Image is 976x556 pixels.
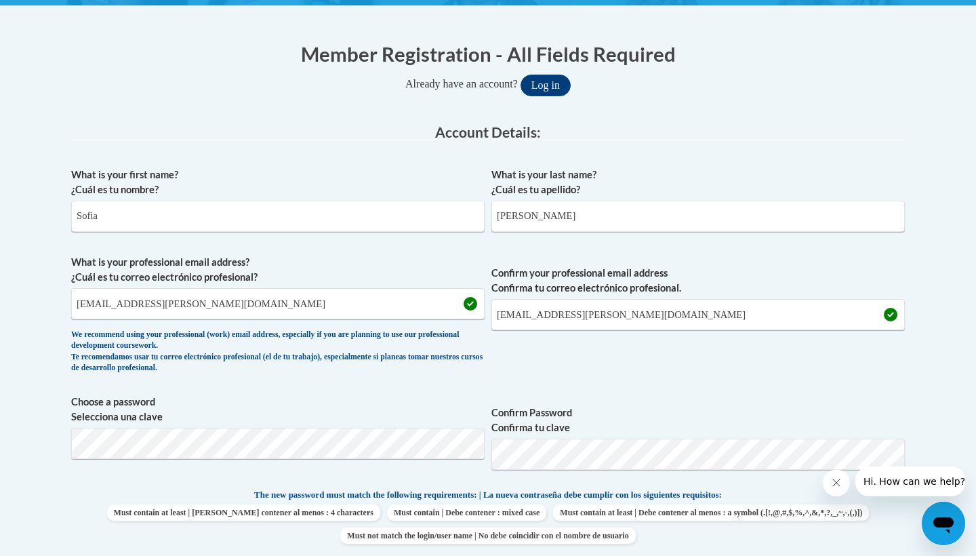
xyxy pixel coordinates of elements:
[855,466,965,496] iframe: Message from company
[387,504,546,521] span: Must contain | Debe contener : mixed case
[491,201,905,232] input: Metadata input
[340,528,635,544] span: Must not match the login/user name | No debe coincidir con el nombre de usuario
[922,502,965,545] iframe: Button to launch messaging window
[107,504,380,521] span: Must contain at least | [PERSON_NAME] contener al menos : 4 characters
[71,288,485,319] input: Metadata input
[254,489,722,501] span: The new password must match the following requirements: | La nueva contraseña debe cumplir con lo...
[71,201,485,232] input: Metadata input
[71,167,485,197] label: What is your first name? ¿Cuál es tu nombre?
[491,405,905,435] label: Confirm Password Confirma tu clave
[823,469,850,496] iframe: Close message
[71,255,485,285] label: What is your professional email address? ¿Cuál es tu correo electrónico profesional?
[553,504,869,521] span: Must contain at least | Debe contener al menos : a symbol (.[!,@,#,$,%,^,&,*,?,_,~,-,(,)])
[491,266,905,296] label: Confirm your professional email address Confirma tu correo electrónico profesional.
[71,330,485,374] div: We recommend using your professional (work) email address, especially if you are planning to use ...
[71,395,485,424] label: Choose a password Selecciona una clave
[491,299,905,330] input: Required
[521,75,571,96] button: Log in
[491,167,905,197] label: What is your last name? ¿Cuál es tu apellido?
[71,40,905,68] h1: Member Registration - All Fields Required
[405,78,518,90] span: Already have an account?
[435,123,541,140] span: Account Details:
